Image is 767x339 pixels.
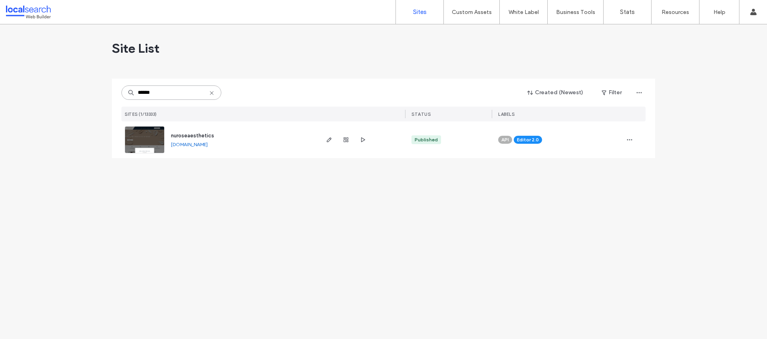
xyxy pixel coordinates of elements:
[509,9,539,16] label: White Label
[517,136,539,143] span: Editor 2.0
[662,9,689,16] label: Resources
[713,9,725,16] label: Help
[620,8,635,16] label: Stats
[415,136,438,143] div: Published
[411,111,431,117] span: STATUS
[112,40,159,56] span: Site List
[125,111,157,117] span: SITES (1/13333)
[171,133,214,139] a: nuroseaesthetics
[171,141,208,147] a: [DOMAIN_NAME]
[18,6,35,13] span: Help
[498,111,515,117] span: LABELS
[556,9,595,16] label: Business Tools
[594,86,630,99] button: Filter
[521,86,590,99] button: Created (Newest)
[413,8,427,16] label: Sites
[452,9,492,16] label: Custom Assets
[501,136,509,143] span: API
